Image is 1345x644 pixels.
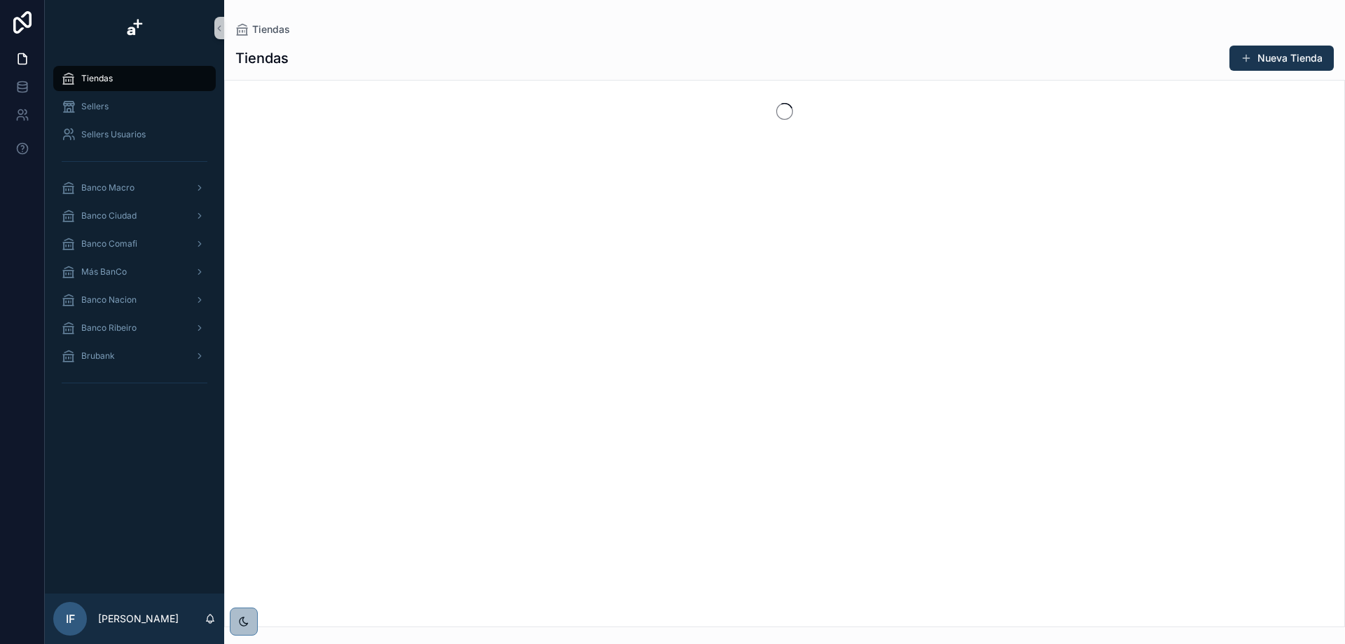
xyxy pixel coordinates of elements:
a: Banco Macro [53,175,216,200]
span: Sellers Usuarios [81,129,146,140]
a: Brubank [53,343,216,369]
a: Sellers Usuarios [53,122,216,147]
a: Tiendas [53,66,216,91]
span: Banco Comafi [81,238,137,249]
h1: Tiendas [235,48,289,68]
span: IF [66,610,75,627]
span: Banco Nacion [81,294,137,306]
span: Tiendas [252,22,290,36]
span: Más BanCo [81,266,127,278]
a: Sellers [53,94,216,119]
a: Tiendas [235,22,290,36]
span: Brubank [81,350,115,362]
a: Banco Comafi [53,231,216,256]
button: Nueva Tienda [1229,46,1334,71]
a: Banco Ciudad [53,203,216,228]
a: Banco Nacion [53,287,216,313]
span: Banco Macro [81,182,134,193]
div: scrollable content [45,56,224,412]
span: Tiendas [81,73,113,84]
p: [PERSON_NAME] [98,612,179,626]
img: App logo [123,17,146,39]
span: Banco Ciudad [81,210,137,221]
a: Más BanCo [53,259,216,285]
a: Banco Ribeiro [53,315,216,341]
span: Banco Ribeiro [81,322,137,334]
span: Sellers [81,101,109,112]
